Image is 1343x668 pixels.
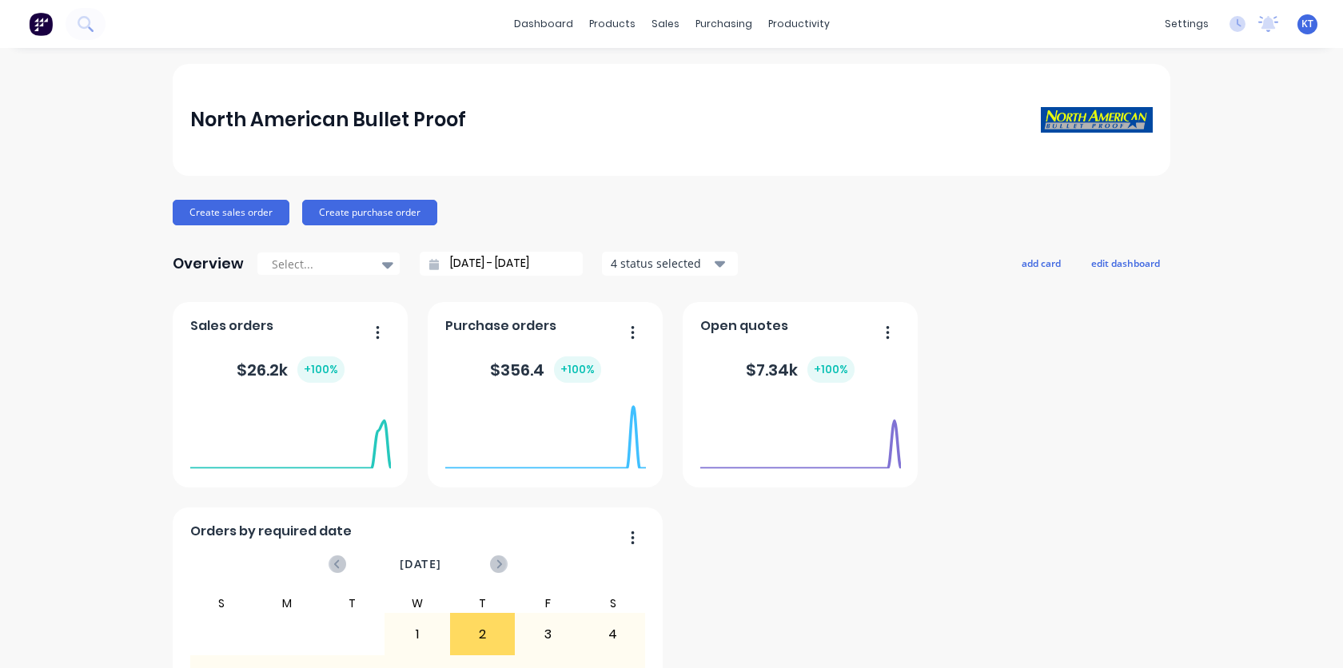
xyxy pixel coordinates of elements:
[173,200,289,225] button: Create sales order
[807,356,855,383] div: + 100 %
[700,316,788,336] span: Open quotes
[1081,252,1170,273] button: edit dashboard
[190,316,273,336] span: Sales orders
[400,555,441,573] span: [DATE]
[687,12,760,36] div: purchasing
[581,12,644,36] div: products
[173,248,244,280] div: Overview
[554,356,601,383] div: + 100 %
[385,614,449,654] div: 1
[1011,252,1071,273] button: add card
[611,255,711,272] div: 4 status selected
[297,356,345,383] div: + 100 %
[506,12,581,36] a: dashboard
[644,12,687,36] div: sales
[1301,17,1313,31] span: KT
[490,356,601,383] div: $ 356.4
[385,594,450,613] div: W
[746,356,855,383] div: $ 7.34k
[1041,107,1153,133] img: North American Bullet Proof
[189,594,255,613] div: S
[190,104,466,136] div: North American Bullet Proof
[580,594,646,613] div: S
[516,614,580,654] div: 3
[602,252,738,276] button: 4 status selected
[445,316,556,336] span: Purchase orders
[302,200,437,225] button: Create purchase order
[1157,12,1217,36] div: settings
[451,614,515,654] div: 2
[254,594,320,613] div: M
[515,594,580,613] div: F
[760,12,838,36] div: productivity
[581,614,645,654] div: 4
[320,594,385,613] div: T
[450,594,516,613] div: T
[29,12,53,36] img: Factory
[237,356,345,383] div: $ 26.2k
